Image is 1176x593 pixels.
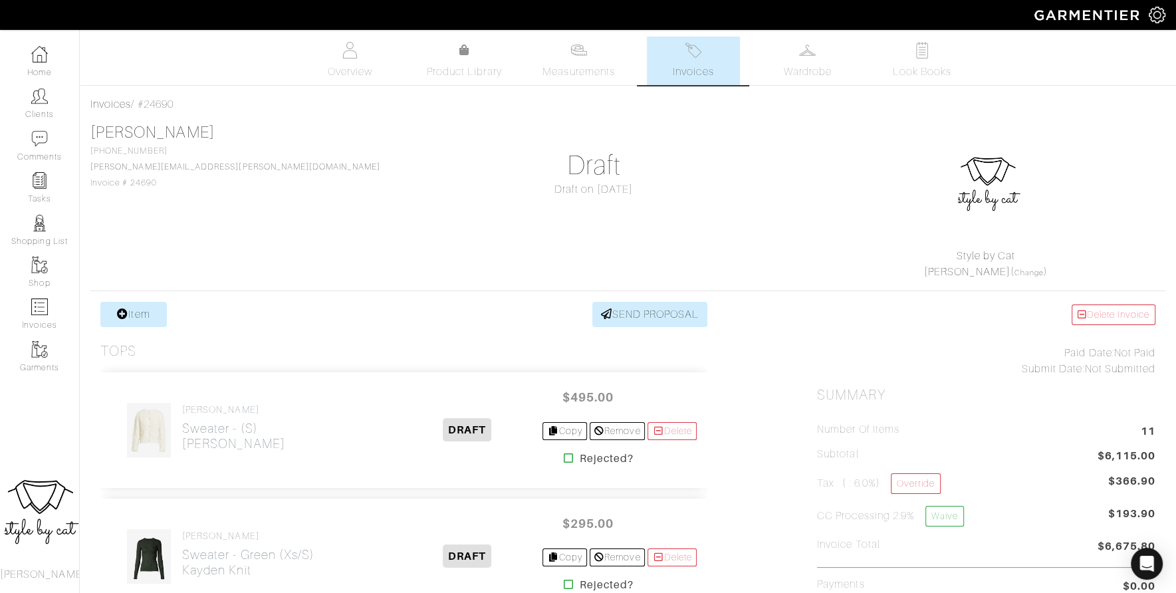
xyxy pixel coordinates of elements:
[342,42,358,59] img: basicinfo-40fd8af6dae0f16599ec9e87c0ef1c0a1fdea2edbe929e3d69a839185d80c458.svg
[817,578,864,591] h5: Payments
[570,42,587,59] img: measurements-466bbee1fd09ba9460f595b01e5d73f9e2bff037440d3c8f018324cb6cdf7a4a.svg
[817,538,880,551] h5: Invoice Total
[685,42,701,59] img: orders-27d20c2124de7fd6de4e0e44c1d41de31381a507db9b33961299e4e07d508b8c.svg
[954,155,1020,221] img: sqfhH5ujEUJVgHNqKcjwS58U.jpg
[590,422,645,440] a: Remove
[784,64,832,80] span: Wardrobe
[799,42,816,59] img: wardrobe-487a4870c1b7c33e795ec22d11cfc2ed9d08956e64fb3008fe2437562e282088.svg
[1108,506,1155,532] span: $193.90
[327,64,372,80] span: Overview
[817,473,941,494] h5: Tax ( : 6.0%)
[1072,304,1155,325] a: Delete Invoice
[182,547,314,578] h2: Sweater - green (Xs/S) Kayden Knit
[100,302,167,327] a: Item
[417,43,511,80] a: Product Library
[913,42,930,59] img: todo-9ac3debb85659649dc8f770b8b6100bb5dab4b48dedcbae339e5042a72dfd3cc.svg
[532,37,626,85] a: Measurements
[893,64,952,80] span: Look Books
[647,548,697,566] a: Delete
[182,404,285,451] a: [PERSON_NAME] Sweater - (S)[PERSON_NAME]
[126,402,172,458] img: 9Ec2FfaKS6sFBywCYA2U4Src
[1064,347,1114,359] span: Paid Date:
[1098,538,1155,556] span: $6,675.80
[1131,548,1163,580] div: Open Intercom Messenger
[182,421,285,451] h2: Sweater - (S) [PERSON_NAME]
[891,473,941,494] a: Override
[647,37,740,85] a: Invoices
[31,130,48,147] img: comment-icon-a0a6a9ef722e966f86d9cbdc48e553b5cf19dbc54f86b18d962a5391bc8f6eb6.png
[957,250,1016,262] a: Style by Cat
[90,124,215,141] a: [PERSON_NAME]
[1108,473,1155,489] span: $366.90
[542,548,587,566] a: Copy
[1014,269,1044,277] a: Change
[182,404,285,415] h4: [PERSON_NAME]
[817,423,899,436] h5: Number of Items
[822,248,1149,280] div: ( )
[590,548,645,566] a: Remove
[427,64,502,80] span: Product Library
[924,266,1010,278] a: [PERSON_NAME]
[817,448,858,461] h5: Subtotal
[90,96,1165,112] div: / #24690
[876,37,969,85] a: Look Books
[443,418,491,441] span: DRAFT
[548,509,628,538] span: $295.00
[647,422,697,440] a: Delete
[817,345,1155,377] div: Not Paid Not Submitted
[31,88,48,104] img: clients-icon-6bae9207a08558b7cb47a8932f037763ab4055f8c8b6bfacd5dc20c3e0201464.png
[579,577,633,593] strong: Rejected?
[90,146,380,187] span: [PHONE_NUMBER] Invoice # 24690
[673,64,713,80] span: Invoices
[592,302,708,327] a: SEND PROPOSAL
[303,37,396,85] a: Overview
[90,162,380,172] a: [PERSON_NAME][EMAIL_ADDRESS][PERSON_NAME][DOMAIN_NAME]
[761,37,854,85] a: Wardrobe
[126,529,172,584] img: yvR1vz9oCCCRKsHb9pmHcf9R
[925,506,964,527] a: Waive
[182,531,314,578] a: [PERSON_NAME] Sweater - green (Xs/S)Kayden Knit
[31,172,48,189] img: reminder-icon-8004d30b9f0a5d33ae49ab947aed9ed385cf756f9e5892f1edd6e32f2345188e.png
[182,531,314,542] h4: [PERSON_NAME]
[1098,448,1155,466] span: $6,115.00
[1141,423,1155,441] span: 11
[100,343,136,360] h3: Tops
[443,544,491,568] span: DRAFT
[579,451,633,467] strong: Rejected?
[31,298,48,315] img: orders-icon-0abe47150d42831381b5fb84f609e132dff9fe21cb692f30cb5eec754e2cba89.png
[31,215,48,231] img: stylists-icon-eb353228a002819b7ec25b43dbf5f0378dd9e0616d9560372ff212230b889e62.png
[31,46,48,62] img: dashboard-icon-dbcd8f5a0b271acd01030246c82b418ddd0df26cd7fceb0bd07c9910d44c42f6.png
[817,387,1155,404] h2: Summary
[542,422,587,440] a: Copy
[31,257,48,273] img: garments-icon-b7da505a4dc4fd61783c78ac3ca0ef83fa9d6f193b1c9dc38574b1d14d53ca28.png
[424,150,763,181] h1: Draft
[548,383,628,412] span: $495.00
[1022,363,1085,375] span: Submit Date:
[817,506,964,527] h5: CC Processing 2.9%
[424,181,763,197] div: Draft on [DATE]
[31,341,48,358] img: garments-icon-b7da505a4dc4fd61783c78ac3ca0ef83fa9d6f193b1c9dc38574b1d14d53ca28.png
[1149,7,1165,23] img: gear-icon-white-bd11855cb880d31180b6d7d6211b90ccbf57a29d726f0c71d8c61bd08dd39cc2.png
[90,98,131,110] a: Invoices
[542,64,615,80] span: Measurements
[1028,3,1149,27] img: garmentier-logo-header-white-b43fb05a5012e4ada735d5af1a66efaba907eab6374d6393d1fbf88cb4ef424d.png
